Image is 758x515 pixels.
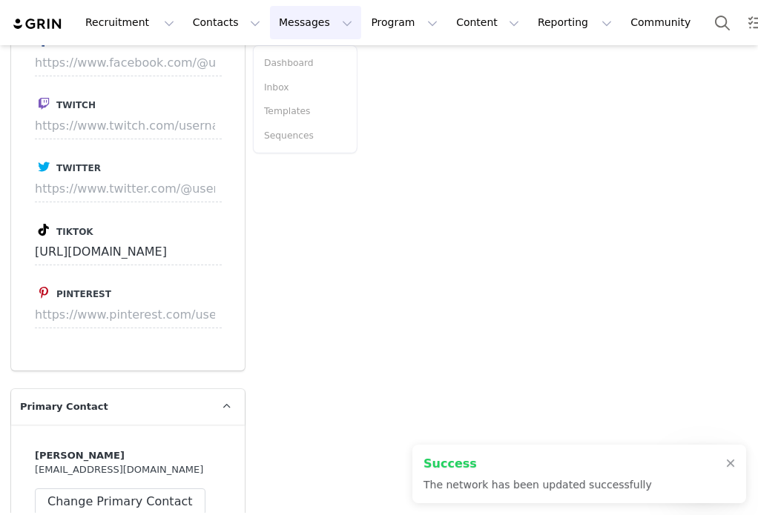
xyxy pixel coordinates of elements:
[706,6,739,39] button: Search
[12,17,64,31] img: grin logo
[447,6,528,39] button: Content
[35,239,222,265] input: https://www.tiktok.com/@username
[76,6,183,39] button: Recruitment
[35,113,222,139] input: https://www.twitch.com/username
[270,6,361,39] button: Messages
[20,399,108,414] span: Primary Contact
[622,6,706,39] a: Community
[264,104,311,118] p: Templates
[35,450,125,461] strong: [PERSON_NAME]
[362,6,446,39] button: Program
[35,50,222,76] input: https://www.facebook.com/@username
[264,56,314,70] p: Dashboard
[56,289,111,299] span: Pinterest
[56,227,93,237] span: Tiktok
[56,37,162,47] span: Facebook Page URL
[529,6,621,39] button: Reporting
[35,488,205,515] button: Change Primary Contact
[56,163,101,173] span: Twitter
[184,6,269,39] button: Contacts
[424,455,652,473] h2: Success
[35,302,222,328] input: https://www.pinterest.com/username
[56,100,96,110] span: Twitch
[424,477,652,493] p: The network has been updated successfully
[264,128,314,142] p: Sequences
[264,80,289,93] p: Inbox
[35,448,221,515] div: [EMAIL_ADDRESS][DOMAIN_NAME]
[12,12,432,28] body: Rich Text Area. Press ALT-0 for help.
[35,176,222,202] input: https://www.twitter.com/@username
